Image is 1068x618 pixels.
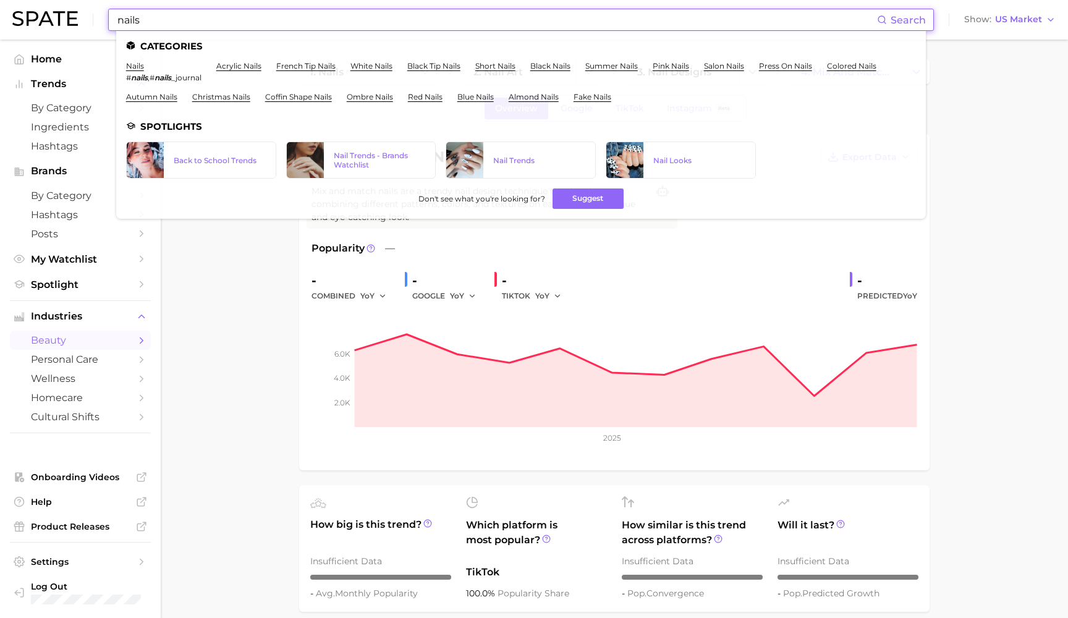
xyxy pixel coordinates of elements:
span: — [385,241,395,256]
div: - [311,271,395,290]
a: Ingredients [10,117,151,137]
span: Posts [31,228,130,240]
span: - [310,588,316,599]
a: Settings [10,552,151,571]
span: YoY [450,290,464,301]
em: nails [131,73,148,82]
span: How similar is this trend across platforms? [622,518,763,548]
div: Insufficient Data [778,554,918,569]
abbr: popularity index [627,588,646,599]
a: salon nails [704,61,744,70]
div: Nail Trends [493,156,585,165]
span: Spotlight [31,279,130,290]
a: My Watchlist [10,250,151,269]
span: by Category [31,190,130,201]
a: Back to School Trends [126,142,276,179]
input: Search here for a brand, industry, or ingredient [116,9,877,30]
abbr: average [316,588,335,599]
div: - [502,271,570,290]
a: autumn nails [126,92,177,101]
span: Trends [31,78,130,90]
span: by Category [31,102,130,114]
a: white nails [350,61,392,70]
a: Posts [10,224,151,243]
div: – / 10 [778,575,918,580]
span: Show [964,16,991,23]
a: Nail Trends [446,142,596,179]
a: Spotlight [10,275,151,294]
a: cultural shifts [10,407,151,426]
span: Hashtags [31,209,130,221]
span: _journal [171,73,201,82]
span: YoY [903,291,917,300]
button: YoY [535,289,562,303]
a: wellness [10,369,151,388]
span: 100.0% [466,588,498,599]
span: How big is this trend? [310,517,451,548]
a: Hashtags [10,205,151,224]
div: Nail Looks [653,156,745,165]
button: Trends [10,75,151,93]
span: popularity share [498,588,569,599]
span: cultural shifts [31,411,130,423]
div: Back to School Trends [174,156,266,165]
span: Popularity [311,241,365,256]
a: short nails [475,61,515,70]
span: wellness [31,373,130,384]
span: - [778,588,783,599]
a: Log out. Currently logged in with e-mail alexandraoh@dashingdiva.com. [10,577,151,608]
span: Industries [31,311,130,322]
a: black tip nails [407,61,460,70]
li: Spotlights [126,121,916,132]
a: by Category [10,186,151,205]
a: homecare [10,388,151,407]
a: black nails [530,61,570,70]
span: monthly popularity [316,588,418,599]
em: nails [155,73,171,82]
span: convergence [627,588,704,599]
span: US Market [995,16,1042,23]
a: by Category [10,98,151,117]
a: nails [126,61,144,70]
a: beauty [10,331,151,350]
span: # [150,73,155,82]
button: ShowUS Market [961,12,1059,28]
div: Nail Trends - Brands Watchlist [334,151,426,169]
div: combined [311,289,395,303]
a: Product Releases [10,517,151,536]
span: Search [891,14,926,26]
span: - [622,588,627,599]
a: Onboarding Videos [10,468,151,486]
a: pink nails [653,61,689,70]
a: Home [10,49,151,69]
span: Brands [31,166,130,177]
span: Hashtags [31,140,130,152]
a: Nail Trends - Brands Watchlist [286,142,436,179]
a: coffin shape nails [265,92,332,101]
span: Product Releases [31,521,130,532]
a: summer nails [585,61,638,70]
span: # [126,73,131,82]
abbr: popularity index [783,588,802,599]
tspan: 2025 [603,433,621,442]
span: Log Out [31,581,152,592]
span: predicted growth [783,588,879,599]
span: My Watchlist [31,253,130,265]
a: Help [10,493,151,511]
span: Ingredients [31,121,130,133]
button: Brands [10,162,151,180]
span: Home [31,53,130,65]
a: french tip nails [276,61,336,70]
a: Nail Looks [606,142,756,179]
a: press on nails [759,61,812,70]
a: almond nails [509,92,559,101]
div: - [857,271,917,290]
button: Industries [10,307,151,326]
a: fake nails [574,92,611,101]
div: Insufficient Data [310,554,451,569]
div: - [412,271,485,290]
span: Predicted [857,289,917,303]
span: Don't see what you're looking for? [418,194,545,203]
span: homecare [31,392,130,404]
img: SPATE [12,11,78,26]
